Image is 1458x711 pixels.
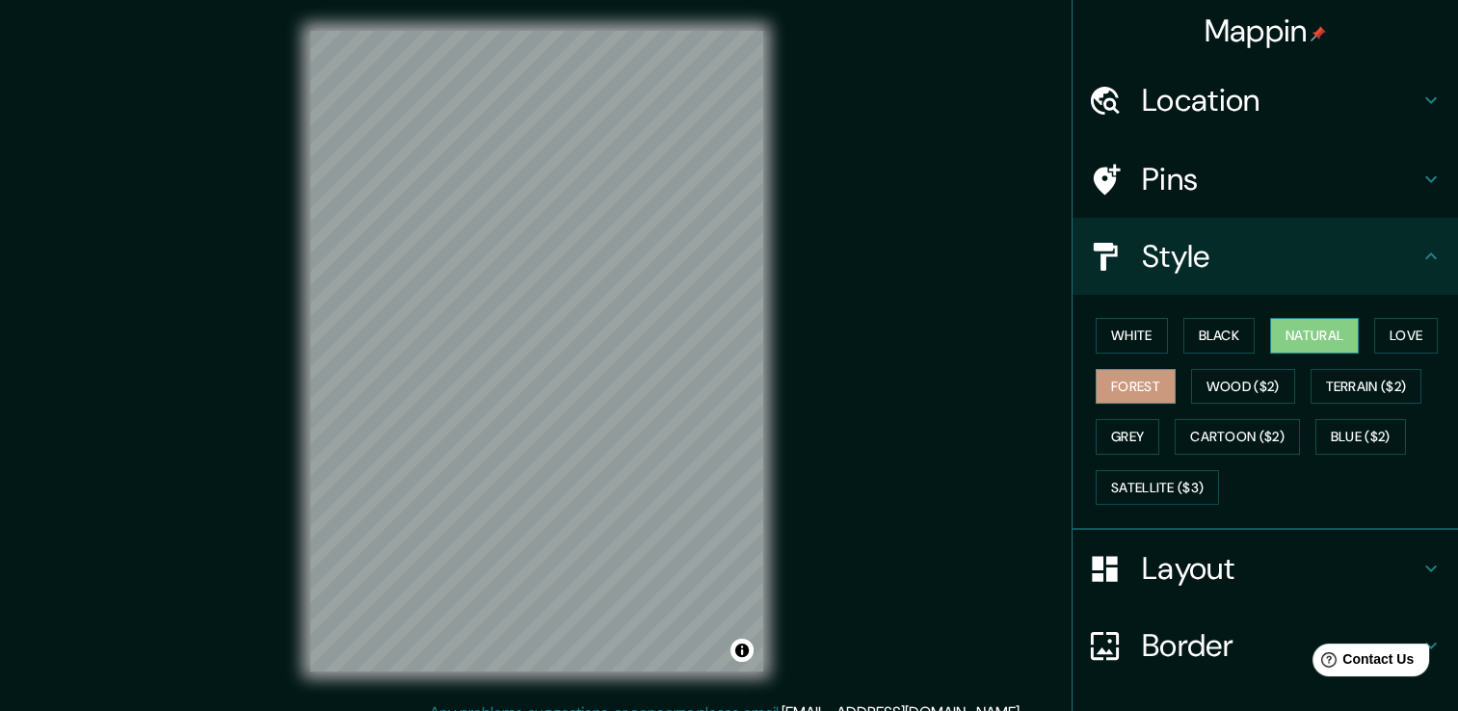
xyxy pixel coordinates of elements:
[1096,318,1168,354] button: White
[1096,470,1219,506] button: Satellite ($3)
[1183,318,1256,354] button: Black
[1073,141,1458,218] div: Pins
[1142,160,1419,198] h4: Pins
[1315,419,1406,455] button: Blue ($2)
[1311,26,1326,41] img: pin-icon.png
[310,31,763,671] canvas: Map
[1142,626,1419,665] h4: Border
[730,639,754,662] button: Toggle attribution
[1270,318,1359,354] button: Natural
[1142,237,1419,276] h4: Style
[1311,369,1422,405] button: Terrain ($2)
[1073,530,1458,607] div: Layout
[1175,419,1300,455] button: Cartoon ($2)
[1142,549,1419,588] h4: Layout
[1142,81,1419,119] h4: Location
[1286,636,1437,690] iframe: Help widget launcher
[1205,12,1327,50] h4: Mappin
[1374,318,1438,354] button: Love
[1096,419,1159,455] button: Grey
[1073,62,1458,139] div: Location
[1073,607,1458,684] div: Border
[1191,369,1295,405] button: Wood ($2)
[1096,369,1176,405] button: Forest
[1073,218,1458,295] div: Style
